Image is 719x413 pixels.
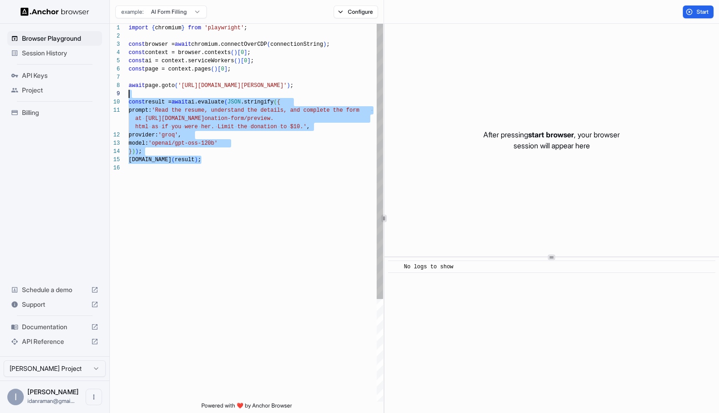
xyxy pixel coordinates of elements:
[172,99,188,105] span: await
[175,157,195,163] span: result
[7,297,102,312] div: Support
[110,49,120,57] div: 4
[7,320,102,334] div: Documentation
[110,98,120,106] div: 10
[151,25,155,31] span: {
[155,25,182,31] span: chromium
[22,322,87,331] span: Documentation
[683,5,714,18] button: Start
[129,25,148,31] span: import
[250,58,254,64] span: ;
[224,99,227,105] span: (
[241,49,244,56] span: 0
[110,65,120,73] div: 6
[334,5,378,18] button: Configure
[110,32,120,40] div: 2
[244,58,247,64] span: 0
[145,66,211,72] span: page = context.pages
[195,157,198,163] span: )
[528,130,574,139] span: start browser
[135,148,138,155] span: )
[145,41,175,48] span: browser =
[205,115,274,122] span: onation-form/preview.
[145,49,231,56] span: context = browser.contexts
[22,86,98,95] span: Project
[307,124,310,130] span: ,
[188,25,201,31] span: from
[148,140,217,147] span: 'openai/gpt-oss-120b'
[697,8,709,16] span: Start
[241,58,244,64] span: [
[214,66,217,72] span: )
[7,31,102,46] div: Browser Playground
[221,66,224,72] span: 0
[181,25,184,31] span: }
[129,107,151,114] span: prompt:
[227,99,241,105] span: JSON
[244,25,247,31] span: ;
[129,49,145,56] span: const
[238,49,241,56] span: [
[172,157,175,163] span: (
[205,25,244,31] span: 'playwright'
[22,108,98,117] span: Billing
[129,148,132,155] span: }
[21,7,89,16] img: Anchor Logo
[132,148,135,155] span: )
[300,124,306,130] span: .'
[129,41,145,48] span: const
[22,49,98,58] span: Session History
[110,90,120,98] div: 9
[323,41,326,48] span: )
[158,132,178,138] span: 'groq'
[22,300,87,309] span: Support
[129,66,145,72] span: const
[211,66,214,72] span: (
[7,105,102,120] div: Billing
[110,73,120,82] div: 7
[22,34,98,43] span: Browser Playground
[198,157,201,163] span: ;
[316,107,359,114] span: lete the form
[22,285,87,294] span: Schedule a demo
[178,82,287,89] span: '[URL][DOMAIN_NAME][PERSON_NAME]'
[22,337,87,346] span: API Reference
[231,49,234,56] span: (
[129,157,172,163] span: [DOMAIN_NAME]
[110,147,120,156] div: 14
[241,99,274,105] span: .stringify
[7,46,102,60] div: Session History
[110,40,120,49] div: 3
[110,106,120,114] div: 11
[326,41,330,48] span: ;
[110,131,120,139] div: 12
[7,334,102,349] div: API Reference
[145,58,234,64] span: ai = context.serviceWorkers
[238,58,241,64] span: )
[247,49,250,56] span: ;
[129,58,145,64] span: const
[188,99,224,105] span: ai.evaluate
[393,262,397,272] span: ​
[7,68,102,83] div: API Keys
[234,58,237,64] span: (
[7,389,24,405] div: I
[27,388,79,396] span: Idan Raman
[234,49,237,56] span: )
[404,264,453,270] span: No logs to show
[27,397,75,404] span: idanraman@gmail.com
[247,58,250,64] span: ]
[22,71,98,80] span: API Keys
[110,156,120,164] div: 15
[191,41,267,48] span: chromium.connectOverCDP
[287,82,290,89] span: )
[145,82,175,89] span: page.goto
[244,49,247,56] span: ]
[135,115,204,122] span: at [URL][DOMAIN_NAME]
[129,99,145,105] span: const
[139,148,142,155] span: ;
[290,82,293,89] span: ;
[135,124,300,130] span: html as if you were her. Limit the donation to $10
[277,99,280,105] span: {
[178,132,181,138] span: ,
